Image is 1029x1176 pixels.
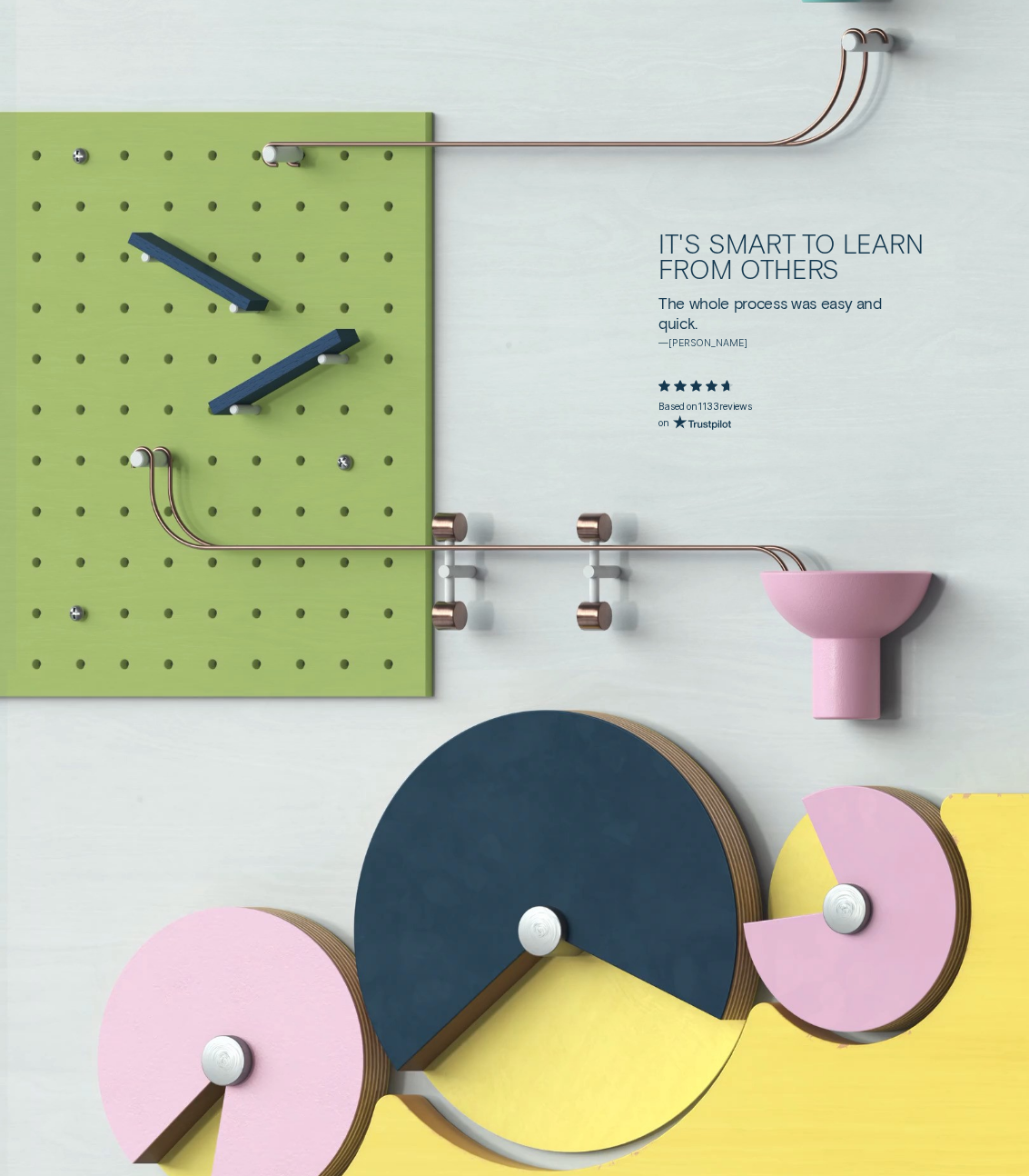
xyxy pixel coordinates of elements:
[658,256,733,282] div: from
[658,401,882,430] div: Based on 1133 reviews on Trustpilot
[821,294,853,314] div: easy
[791,294,816,314] div: was
[802,231,836,256] div: to
[658,314,698,334] div: quick.
[658,415,882,430] p: on
[658,294,685,314] div: The
[658,380,882,392] div: Rated 4.7 out of 5 stars
[658,401,882,413] p: Based on 1133 reviews
[843,231,924,256] div: learn
[658,333,882,349] p: — [PERSON_NAME]
[689,294,729,314] div: whole
[658,231,701,256] div: It's
[734,294,787,314] div: process
[856,294,882,314] div: and
[740,256,840,282] div: others
[708,231,796,256] div: smart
